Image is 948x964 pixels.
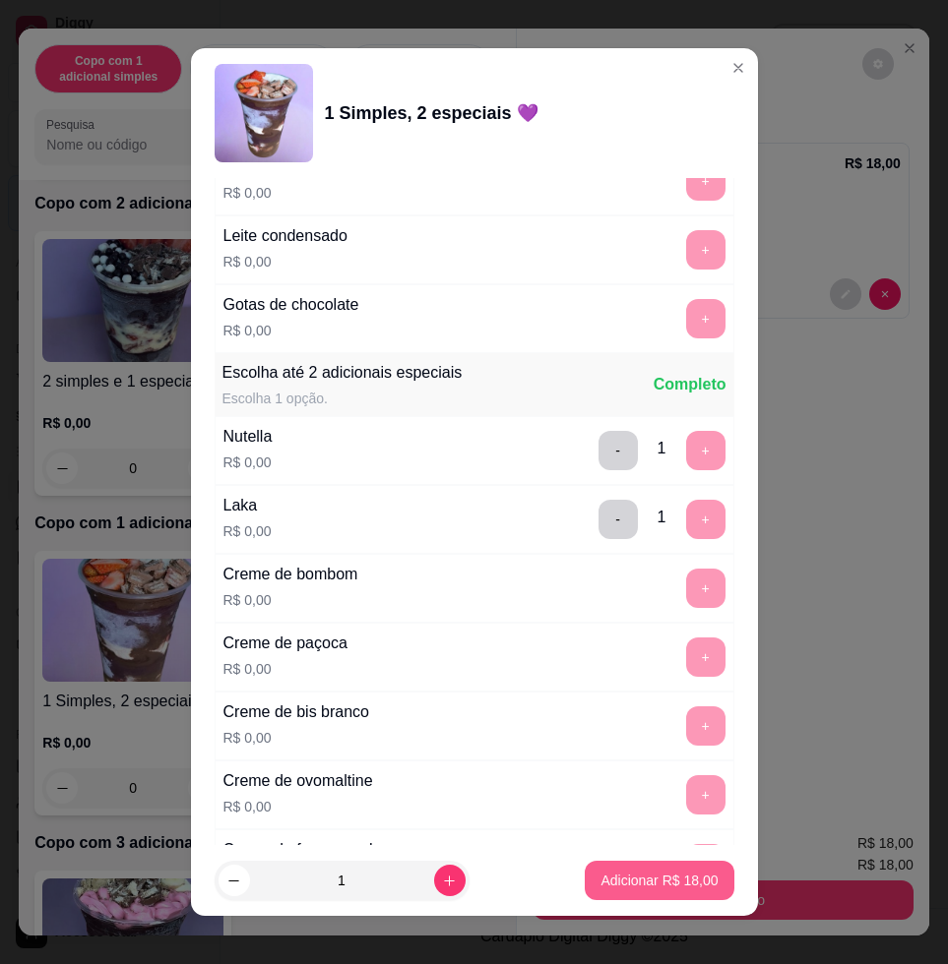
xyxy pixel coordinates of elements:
[223,728,370,748] p: R$ 0,00
[223,521,272,541] p: R$ 0,00
[223,321,359,340] p: R$ 0,00
[325,99,538,127] div: 1 Simples, 2 especiais 💜
[585,861,733,900] button: Adicionar R$ 18,00
[223,452,273,472] p: R$ 0,00
[219,865,250,896] button: decrease-product-quantity
[222,361,463,385] div: Escolha até 2 adicionais especiais
[223,425,273,449] div: Nutella
[223,700,370,724] div: Creme de bis branco
[654,373,727,396] div: Completo
[223,590,358,610] p: R$ 0,00
[223,797,373,816] p: R$ 0,00
[223,494,272,517] div: Laka
[723,52,754,84] button: Close
[223,659,348,679] p: R$ 0,00
[223,769,373,793] div: Creme de ovomaltine
[223,563,358,586] div: Creme de bombom
[600,871,718,890] p: Adicionar R$ 18,00
[658,437,666,460] div: 1
[434,865,466,896] button: increase-product-quantity
[599,500,638,539] button: delete
[658,506,666,529] div: 1
[223,632,348,655] div: Creme de paçoca
[223,183,292,203] p: R$ 0,00
[223,293,359,317] div: Gotas de chocolate
[222,389,463,408] div: Escolha 1 opção.
[223,838,393,862] div: Creme de ferrero rocher
[223,224,348,248] div: Leite condensado
[223,252,348,271] p: R$ 0,00
[215,64,313,162] img: product-image
[599,431,638,470] button: delete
